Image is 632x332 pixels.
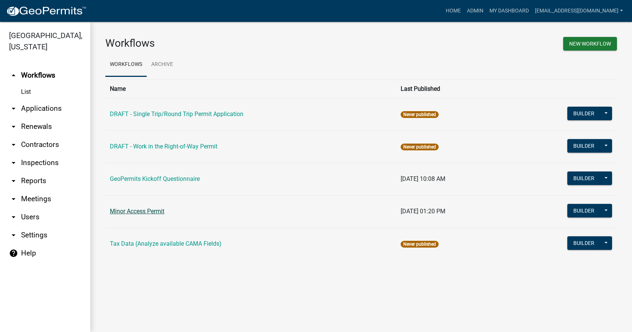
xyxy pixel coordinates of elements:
i: arrow_drop_up [9,71,18,80]
h3: Workflows [105,37,355,50]
button: Builder [567,107,600,120]
a: Tax Data (Analyze available CAMA Fields) [110,240,222,247]
span: [DATE] 01:20 PM [401,208,445,215]
th: Last Published [396,80,506,98]
i: arrow_drop_down [9,213,18,222]
i: arrow_drop_down [9,140,18,149]
a: Workflows [105,53,147,77]
i: arrow_drop_down [9,122,18,131]
th: Name [105,80,396,98]
i: arrow_drop_down [9,158,18,167]
span: Never published [401,144,439,150]
a: DRAFT - Work in the Right-of-Way Permit [110,143,217,150]
a: My Dashboard [486,4,532,18]
span: Never published [401,241,439,248]
a: GeoPermits Kickoff Questionnaire [110,175,200,182]
button: Builder [567,204,600,217]
span: Never published [401,111,439,118]
i: arrow_drop_down [9,176,18,185]
a: Home [443,4,464,18]
a: [EMAIL_ADDRESS][DOMAIN_NAME] [532,4,626,18]
a: Admin [464,4,486,18]
a: Archive [147,53,178,77]
i: arrow_drop_down [9,231,18,240]
button: Builder [567,171,600,185]
i: help [9,249,18,258]
button: Builder [567,236,600,250]
i: arrow_drop_down [9,104,18,113]
i: arrow_drop_down [9,194,18,203]
button: Builder [567,139,600,153]
span: [DATE] 10:08 AM [401,175,445,182]
a: DRAFT - Single Trip/Round Trip Permit Application [110,110,243,118]
a: Minor Access Permit [110,208,164,215]
button: New Workflow [563,37,617,50]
